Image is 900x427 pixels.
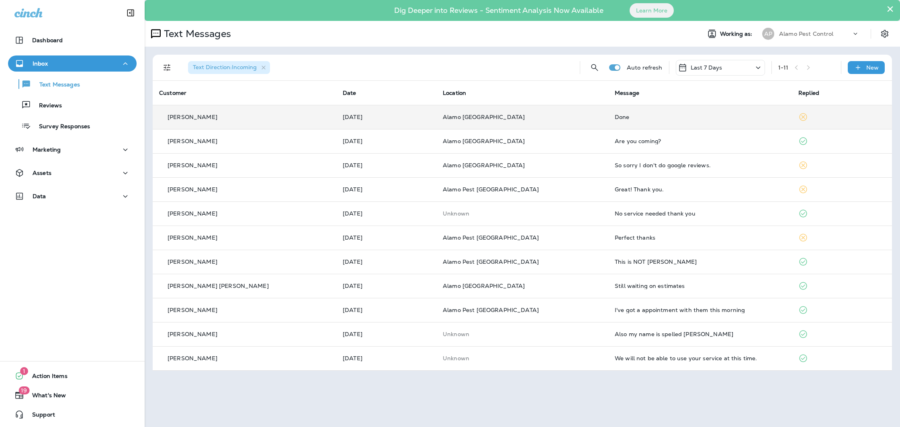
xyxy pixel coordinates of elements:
[443,138,525,145] span: Alamo [GEOGRAPHIC_DATA]
[778,64,789,71] div: 1 - 11
[8,368,137,384] button: 1Action Items
[33,146,61,153] p: Marketing
[168,307,217,313] p: [PERSON_NAME]
[443,162,525,169] span: Alamo [GEOGRAPHIC_DATA]
[188,61,270,74] div: Text Direction:Incoming
[615,162,785,168] div: So sorry I don't do google reviews.
[615,234,785,241] div: Perfect thanks
[798,89,819,96] span: Replied
[371,9,627,12] p: Dig Deeper into Reviews - Sentiment Analysis Now Available
[168,283,269,289] p: [PERSON_NAME] [PERSON_NAME]
[24,392,66,402] span: What's New
[443,210,602,217] p: This customer does not have a last location and the phone number they messaged is not assigned to...
[8,117,137,134] button: Survey Responses
[18,386,29,394] span: 19
[343,114,430,120] p: Oct 4, 2025 09:21 AM
[615,307,785,313] div: I've got a appointment with them this morning
[615,210,785,217] div: No service needed thank you
[615,259,785,265] div: This is NOT Jessica
[615,89,639,96] span: Message
[20,367,28,375] span: 1
[168,259,217,265] p: [PERSON_NAME]
[8,32,137,48] button: Dashboard
[8,76,137,92] button: Text Messages
[168,355,217,361] p: [PERSON_NAME]
[615,186,785,193] div: Great! Thank you.
[8,142,137,158] button: Marketing
[866,64,879,71] p: New
[159,60,175,76] button: Filters
[8,165,137,181] button: Assets
[443,113,525,121] span: Alamo [GEOGRAPHIC_DATA]
[31,102,62,110] p: Reviews
[343,355,430,361] p: Sep 24, 2025 02:40 PM
[443,234,539,241] span: Alamo Pest [GEOGRAPHIC_DATA]
[779,31,834,37] p: Alamo Pest Control
[33,60,48,67] p: Inbox
[627,64,663,71] p: Auto refresh
[762,28,774,40] div: AP
[630,3,674,18] button: Learn More
[168,138,217,144] p: [PERSON_NAME]
[33,193,46,199] p: Data
[159,89,186,96] span: Customer
[343,331,430,337] p: Sep 29, 2025 09:04 AM
[587,60,603,76] button: Search Messages
[31,81,80,89] p: Text Messages
[168,331,217,337] p: [PERSON_NAME]
[343,89,356,96] span: Date
[8,55,137,72] button: Inbox
[443,186,539,193] span: Alamo Pest [GEOGRAPHIC_DATA]
[31,123,90,131] p: Survey Responses
[443,282,525,289] span: Alamo [GEOGRAPHIC_DATA]
[8,406,137,423] button: Support
[615,138,785,144] div: Are you coming?
[8,96,137,113] button: Reviews
[161,28,231,40] p: Text Messages
[343,234,430,241] p: Oct 1, 2025 10:06 AM
[24,411,55,421] span: Support
[886,2,894,15] button: Close
[443,306,539,314] span: Alamo Pest [GEOGRAPHIC_DATA]
[168,234,217,241] p: [PERSON_NAME]
[443,355,602,361] p: This customer does not have a last location and the phone number they messaged is not assigned to...
[343,307,430,313] p: Sep 29, 2025 09:04 AM
[193,64,257,71] span: Text Direction : Incoming
[691,64,722,71] p: Last 7 Days
[443,258,539,265] span: Alamo Pest [GEOGRAPHIC_DATA]
[32,37,63,43] p: Dashboard
[443,89,466,96] span: Location
[343,138,430,144] p: Oct 3, 2025 03:14 PM
[877,27,892,41] button: Settings
[24,373,67,382] span: Action Items
[168,162,217,168] p: [PERSON_NAME]
[343,162,430,168] p: Oct 3, 2025 12:20 PM
[615,331,785,337] div: Also my name is spelled LindsEy
[615,114,785,120] div: Done
[615,355,785,361] div: We will not be able to use your service at this time.
[343,210,430,217] p: Oct 1, 2025 03:43 PM
[343,186,430,193] p: Oct 2, 2025 04:06 PM
[615,283,785,289] div: Still waiting on estimates
[8,387,137,403] button: 19What's New
[168,186,217,193] p: [PERSON_NAME]
[443,331,602,337] p: This customer does not have a last location and the phone number they messaged is not assigned to...
[168,114,217,120] p: [PERSON_NAME]
[119,5,142,21] button: Collapse Sidebar
[720,31,754,37] span: Working as:
[168,210,217,217] p: [PERSON_NAME]
[343,259,430,265] p: Sep 30, 2025 05:40 PM
[343,283,430,289] p: Sep 29, 2025 03:02 PM
[8,188,137,204] button: Data
[33,170,51,176] p: Assets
